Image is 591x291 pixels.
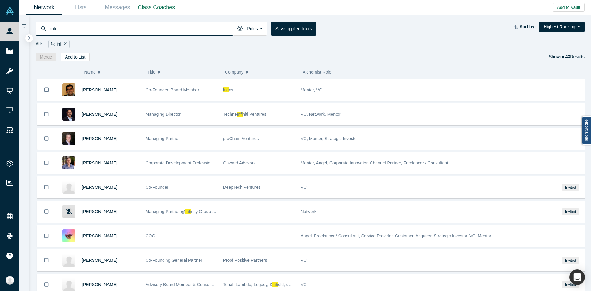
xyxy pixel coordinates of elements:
[146,282,217,287] span: Advisory Board Member & Consulting
[237,112,243,117] span: Infi
[565,54,570,59] strong: 43
[301,233,491,238] span: Angel, Freelancer / Consultant, Service Provider, Customer, Acquirer, Strategic Investor, VC, Mentor
[62,0,99,15] a: Lists
[147,66,219,79] button: Title
[520,24,536,29] strong: Sort by:
[191,209,243,214] span: nity Group - Urban Century
[225,66,296,79] button: Company
[82,282,117,287] a: [PERSON_NAME]
[82,160,117,165] a: [PERSON_NAME]
[82,136,117,141] a: [PERSON_NAME]
[301,87,322,92] span: Mentor, VC
[6,276,14,285] img: Anna Sanchez's Account
[301,258,307,263] span: VC
[185,209,191,214] span: Infi
[243,112,266,117] span: niti Ventures
[562,184,579,191] span: Invited
[146,136,180,141] span: Managing Partner
[223,282,273,287] span: Tonal, Lambda, Legacy, K
[62,132,75,145] img: J.P. Keating's Profile Image
[303,70,331,75] span: Alchemist Role
[301,209,316,214] span: Network
[565,54,585,59] span: Results
[84,66,141,79] button: Name
[233,22,267,36] button: Roles
[223,185,261,190] span: DeepTech Ventures
[62,229,75,242] img: Nikhil Srinivasan's Profile Image
[37,128,56,149] button: Bookmark
[223,258,267,263] span: Proof Positive Partners
[301,160,448,165] span: Mentor, Angel, Corporate Innovator, Channel Partner, Freelancer / Consultant
[301,282,307,287] span: VC
[223,87,229,92] span: Infi
[37,250,56,271] button: Bookmark
[553,3,585,12] button: Add to Vault
[301,185,307,190] span: VC
[37,79,56,101] button: Bookmark
[62,278,75,291] img: Leslie Ziegler Schrock's Profile Image
[147,66,155,79] span: Title
[223,160,256,165] span: Onward Advisors
[146,233,155,238] span: COO
[82,233,117,238] a: [PERSON_NAME]
[271,22,316,36] button: Save applied filters
[146,258,202,263] span: Co-Founding General Partner
[549,53,585,61] div: Showing
[37,201,56,222] button: Bookmark
[62,41,67,48] button: Remove Filter
[223,136,259,141] span: proChain Ventures
[62,254,75,267] img: Lily Peng's Profile Image
[146,112,181,117] span: Managing Director
[223,112,237,117] span: Techne
[62,156,75,169] img: Josh Ewing's Profile Image
[278,282,364,287] span: eld, dbt Labs, Roon, Reverence, Oath, Origin
[146,185,169,190] span: Co-Founder
[562,281,579,288] span: Invited
[272,282,278,287] span: infi
[582,116,591,145] a: Report a bug!
[562,257,579,264] span: Invited
[82,258,117,263] a: [PERSON_NAME]
[539,22,585,32] button: Highest Ranking
[37,177,56,198] button: Bookmark
[37,225,56,247] button: Bookmark
[37,104,56,125] button: Bookmark
[99,0,136,15] a: Messages
[62,83,75,96] img: Jaideep Tandon's Profile Image
[146,87,199,92] span: Co-Founder, Board Member
[48,40,70,48] div: infi
[229,87,233,92] span: nx
[82,209,117,214] a: [PERSON_NAME]
[36,41,42,47] span: All:
[26,0,62,15] a: Network
[84,66,95,79] span: Name
[82,185,117,190] a: [PERSON_NAME]
[301,136,358,141] span: VC, Mentor, Strategic Investor
[146,209,185,214] span: Managing Partner @
[50,21,233,36] input: Search by name, title, company, summary, expertise, investment criteria or topics of focus
[136,0,177,15] a: Class Coaches
[82,112,117,117] a: [PERSON_NAME]
[146,160,308,165] span: Corporate Development Professional | ex-Visa, Autodesk, Synopsys, Bright Machines
[6,6,14,15] img: Alchemist Vault Logo
[82,87,117,92] a: [PERSON_NAME]
[225,66,243,79] span: Company
[562,208,579,215] span: Invited
[62,108,75,121] img: Deepak Gupta's Profile Image
[301,112,341,117] span: VC, Network, Mentor
[61,53,90,61] button: Add to List
[36,53,57,61] button: Merge
[37,152,56,174] button: Bookmark
[62,181,75,194] img: Alex Christen's Profile Image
